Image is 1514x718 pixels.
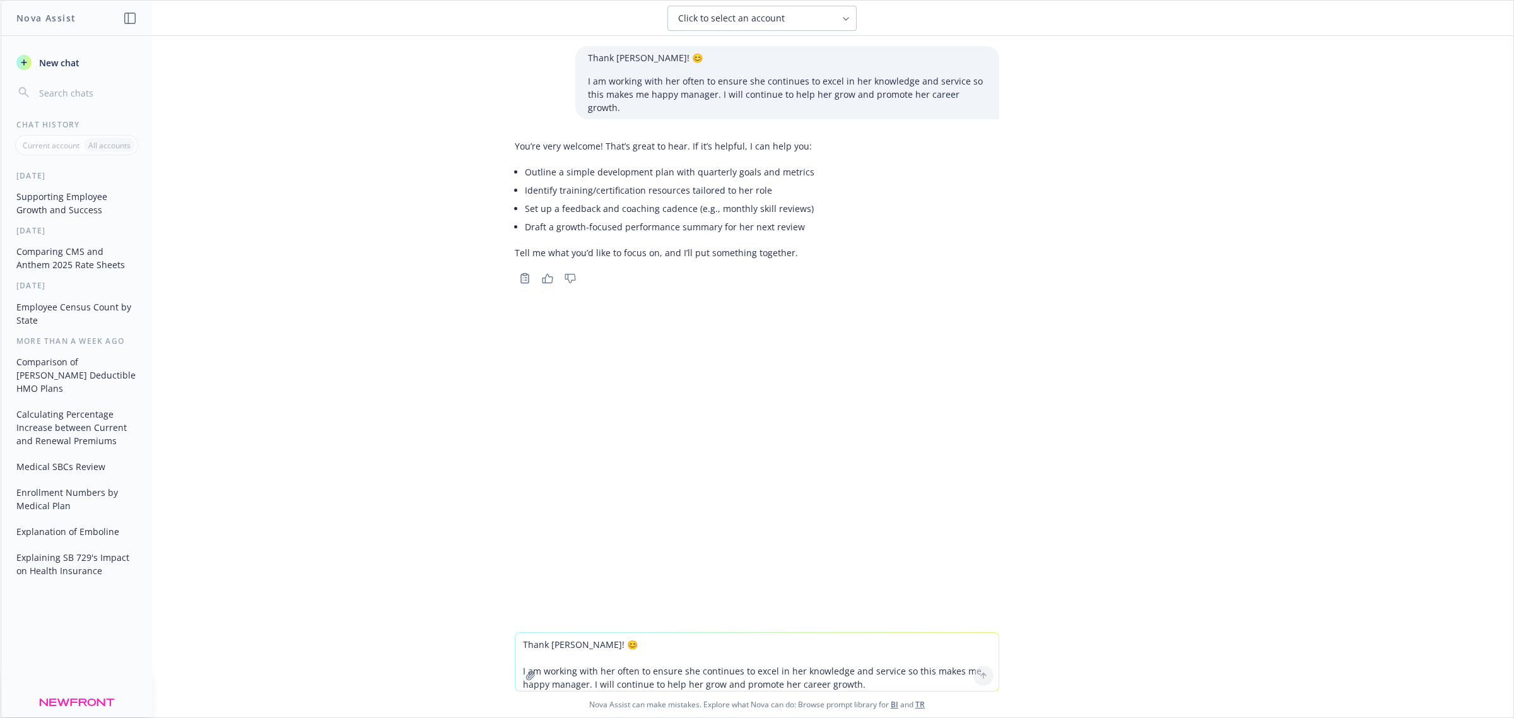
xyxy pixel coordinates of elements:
li: Identify training/certification resources tailored to her role [525,181,814,199]
button: Explaining SB 729's Impact on Health Insurance [11,547,142,581]
button: Comparison of [PERSON_NAME] Deductible HMO Plans [11,351,142,399]
div: [DATE] [1,225,152,236]
span: New chat [37,56,79,69]
svg: Copy to clipboard [519,273,531,284]
span: Nova Assist can make mistakes. Explore what Nova can do: Browse prompt library for and [6,692,1508,717]
p: All accounts [88,140,131,151]
button: Calculating Percentage Increase between Current and Renewal Premiums [11,404,142,451]
button: Employee Census Count by State [11,297,142,331]
p: Tell me what you’d like to focus on, and I’ll put something together. [515,246,814,259]
p: Thank [PERSON_NAME]! 😊 [588,51,987,64]
button: Explanation of Emboline [11,521,142,542]
div: [DATE] [1,280,152,291]
a: BI [891,699,898,710]
button: Thumbs down [560,269,580,287]
button: Medical SBCs Review [11,456,142,477]
p: You’re very welcome! That’s great to hear. If it’s helpful, I can help you: [515,139,814,153]
button: Supporting Employee Growth and Success [11,186,142,220]
button: Comparing CMS and Anthem 2025 Rate Sheets [11,241,142,275]
li: Outline a simple development plan with quarterly goals and metrics [525,163,814,181]
li: Set up a feedback and coaching cadence (e.g., monthly skill reviews) [525,199,814,218]
p: Current account [23,140,79,151]
span: Click to select an account [678,12,785,25]
input: Search chats [37,84,137,102]
li: Draft a growth-focused performance summary for her next review [525,218,814,236]
h1: Nova Assist [16,11,76,25]
p: I am working with her often to ensure she continues to excel in her knowledge and service so this... [588,74,987,114]
button: Enrollment Numbers by Medical Plan [11,482,142,516]
div: More than a week ago [1,336,152,346]
a: TR [915,699,925,710]
div: Chat History [1,119,152,130]
div: [DATE] [1,170,152,181]
button: New chat [11,51,142,74]
button: Click to select an account [667,6,857,31]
